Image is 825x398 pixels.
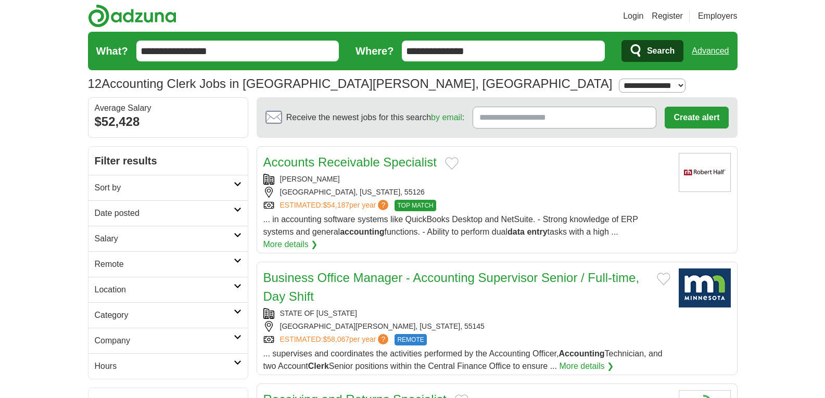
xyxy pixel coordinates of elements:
a: Employers [698,10,738,22]
a: Hours [88,353,248,379]
span: ? [378,200,388,210]
button: Create alert [665,107,728,129]
a: STATE OF [US_STATE] [280,309,357,317]
h2: Category [95,309,234,322]
strong: Accounting [559,349,605,358]
span: ... supervises and coordinates the activities performed by the Accounting Officer, Technician, an... [263,349,663,370]
h2: Company [95,335,234,347]
strong: Clerk [308,362,329,370]
a: Business Office Manager - Accounting Supervisor Senior / Full-time, Day Shift [263,271,640,303]
h2: Hours [95,360,234,373]
span: ? [378,334,388,344]
span: ... in accounting software systems like QuickBooks Desktop and NetSuite. - Strong knowledge of ER... [263,215,638,236]
a: Login [623,10,643,22]
span: Search [647,41,675,61]
strong: entry [527,227,547,236]
strong: accounting [340,227,384,236]
h1: Accounting Clerk Jobs in [GEOGRAPHIC_DATA][PERSON_NAME], [GEOGRAPHIC_DATA] [88,76,613,91]
a: Sort by [88,175,248,200]
a: Remote [88,251,248,277]
span: $54,187 [323,201,349,209]
a: ESTIMATED:$58,067per year? [280,334,391,345]
span: REMOTE [395,334,426,345]
h2: Filter results [88,147,248,175]
span: 12 [88,74,102,93]
a: Date posted [88,200,248,226]
img: Robert Half logo [679,153,731,192]
div: [GEOGRAPHIC_DATA][PERSON_NAME], [US_STATE], 55145 [263,321,670,332]
span: TOP MATCH [395,200,436,211]
a: Advanced [692,41,729,61]
h2: Salary [95,233,234,245]
button: Add to favorite jobs [657,273,670,285]
a: Salary [88,226,248,251]
div: [GEOGRAPHIC_DATA], [US_STATE], 55126 [263,187,670,198]
a: Register [652,10,683,22]
label: Where? [356,43,394,59]
label: What? [96,43,128,59]
strong: data [507,227,525,236]
div: $52,428 [95,112,242,131]
a: More details ❯ [559,360,614,373]
div: Average Salary [95,104,242,112]
span: Receive the newest jobs for this search : [286,111,464,124]
a: by email [431,113,462,122]
button: Add to favorite jobs [445,157,459,170]
h2: Remote [95,258,234,271]
h2: Date posted [95,207,234,220]
button: Search [621,40,683,62]
img: State of Minnesota logo [679,268,731,307]
img: Adzuna logo [88,4,176,28]
h2: Location [95,284,234,296]
a: Accounts Receivable Specialist [263,155,437,169]
a: [PERSON_NAME] [280,175,340,183]
a: More details ❯ [263,238,318,251]
a: Category [88,302,248,328]
a: ESTIMATED:$54,187per year? [280,200,391,211]
h2: Sort by [95,182,234,194]
a: Location [88,277,248,302]
a: Company [88,328,248,353]
span: $58,067 [323,335,349,343]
